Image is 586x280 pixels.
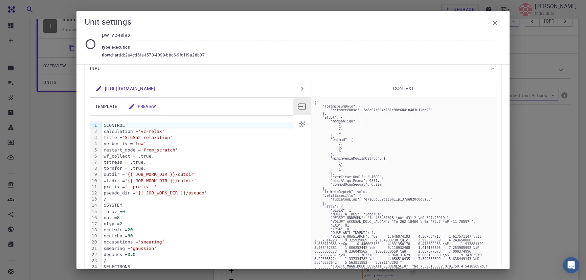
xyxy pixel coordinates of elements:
[90,246,98,252] div: 21
[90,153,98,159] div: 6
[117,215,120,220] span: 8
[90,202,98,208] div: 14
[90,227,98,233] div: 18
[90,165,98,171] div: 8
[138,129,164,134] span: 'vc-relax'
[102,215,293,221] div: nat =
[90,209,98,215] div: 15
[90,159,98,165] div: 7
[112,44,133,50] span: execution
[122,135,173,140] span: 'Si6Sn2 relaxation'
[102,258,293,264] div: /
[138,239,164,244] span: 'smearing'
[102,44,112,50] span: type
[90,196,98,202] div: 13
[90,80,161,97] a: Double-click to edit
[102,209,293,215] div: ibrav =
[128,233,133,238] span: 80
[102,202,293,208] div: &SYSTEM
[90,178,98,184] div: 10
[102,52,125,59] span: flowchartId :
[90,122,98,129] div: 1
[102,184,293,190] div: prefix =
[102,147,293,153] div: restart_mode =
[133,141,146,146] span: 'low'
[90,190,98,196] div: 12
[141,147,178,153] span: 'from_scratch'
[90,252,98,258] div: 22
[102,196,293,202] div: /
[14,5,38,11] span: Support
[125,52,205,59] span: 2a4cd6fa-f570-4099-b8c6-9fc1f9a28b07
[102,252,293,258] div: degauss =
[102,227,293,233] div: ecutwfc =
[119,221,122,226] span: 2
[102,159,293,165] div: tstress = .true.
[90,184,98,190] div: 11
[90,239,98,245] div: 20
[102,171,293,178] div: outdir =
[102,233,293,239] div: ecutrho =
[90,264,98,270] div: 24
[90,147,98,153] div: 5
[90,98,123,115] a: template
[125,184,157,189] span: '__prefix__'
[123,98,161,115] a: preview
[102,129,293,135] div: calculation =
[90,258,98,264] div: 23
[90,141,98,147] div: 4
[102,135,293,141] div: title =
[90,221,98,227] div: 17
[102,178,293,184] div: wfcdir =
[102,122,293,129] div: &CONTROL
[125,178,196,183] span: '{{ JOB_WORK_DIR }}/outdir'
[135,190,207,195] span: '{{ JOB_WORK_DIR }}/pseudo'
[102,190,293,196] div: pseudo_dir =
[102,165,293,171] div: tprnfor = .true.
[102,264,293,270] div: &ELECTRONS
[125,172,196,177] span: '{{ JOB_WORK_DIR }}/outdir'
[130,246,157,251] span: 'gaussian'
[128,252,138,257] span: 0.01
[102,221,293,227] div: ntyp =
[90,215,98,221] div: 16
[102,141,293,147] div: verbosity =
[311,80,496,97] h4: Context
[90,63,104,74] span: Input
[563,257,579,273] div: Open Intercom Messenger
[85,16,132,27] h5: Unit settings
[128,227,133,232] span: 20
[90,171,98,178] div: 9
[122,209,125,214] span: 0
[102,246,293,252] div: smearing =
[85,61,501,77] div: Input
[90,129,98,135] div: 2
[102,153,293,159] div: wf_collect = .true.
[90,135,98,141] div: 3
[90,233,98,239] div: 19
[102,239,293,245] div: occupations =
